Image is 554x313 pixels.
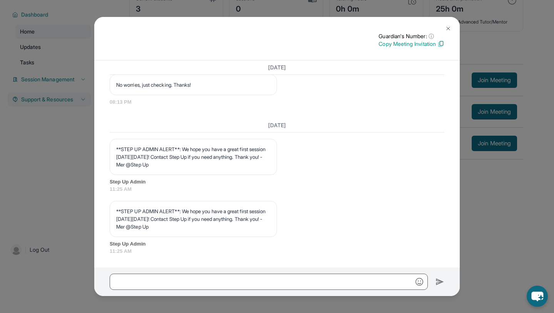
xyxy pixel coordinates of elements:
[415,278,423,286] img: Emoji
[110,64,444,71] h3: [DATE]
[110,240,444,248] span: Step Up Admin
[110,185,444,193] span: 11:25 AM
[110,98,444,106] span: 08:13 PM
[110,178,444,186] span: Step Up Admin
[110,247,444,255] span: 11:25 AM
[110,121,444,129] h3: [DATE]
[379,32,444,40] p: Guardian's Number:
[436,277,444,286] img: Send icon
[116,81,270,89] p: No worries, just checking. Thanks!
[379,40,444,48] p: Copy Meeting Invitation
[527,286,548,307] button: chat-button
[437,40,444,47] img: Copy Icon
[445,25,451,32] img: Close Icon
[116,207,270,231] p: **STEP UP ADMIN ALERT**: We hope you have a great first session [DATE][DATE]! Contact Step Up if ...
[429,32,434,40] span: ⓘ
[116,145,270,168] p: **STEP UP ADMIN ALERT**: We hope you have a great first session [DATE][DATE]! Contact Step Up if ...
